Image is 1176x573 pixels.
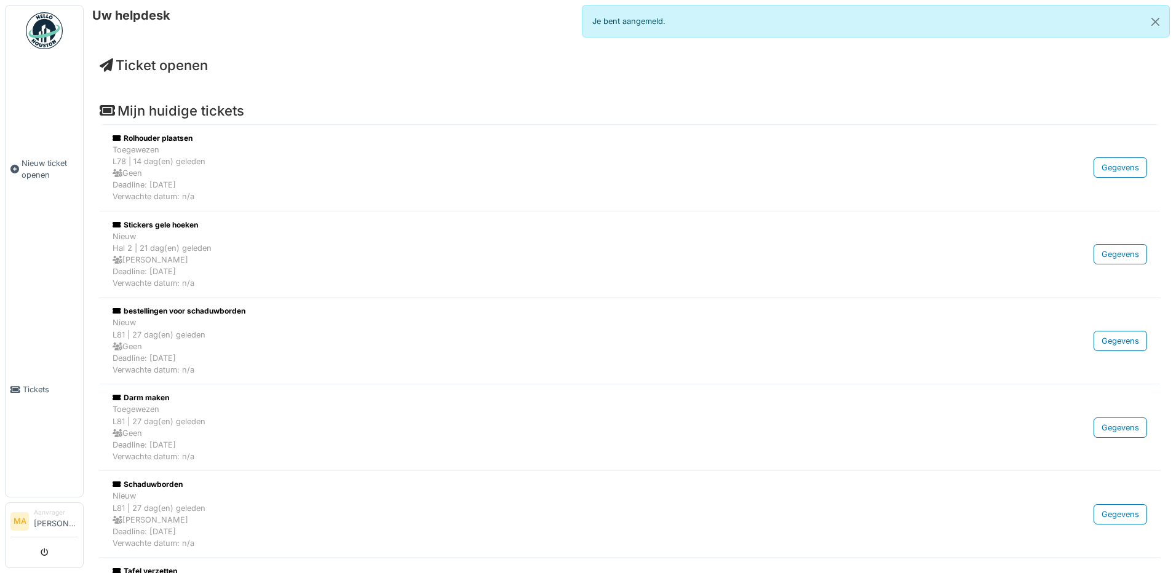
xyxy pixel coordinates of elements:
[10,508,78,537] a: MA Aanvrager[PERSON_NAME]
[1094,157,1147,178] div: Gegevens
[113,133,983,144] div: Rolhouder plaatsen
[113,490,983,549] div: Nieuw L81 | 27 dag(en) geleden [PERSON_NAME] Deadline: [DATE] Verwachte datum: n/a
[26,12,63,49] img: Badge_color-CXgf-gQk.svg
[113,306,983,317] div: bestellingen voor schaduwborden
[6,56,83,282] a: Nieuw ticket openen
[113,392,983,403] div: Darm maken
[113,317,983,376] div: Nieuw L81 | 27 dag(en) geleden Geen Deadline: [DATE] Verwachte datum: n/a
[1094,417,1147,438] div: Gegevens
[10,512,29,531] li: MA
[113,403,983,462] div: Toegewezen L81 | 27 dag(en) geleden Geen Deadline: [DATE] Verwachte datum: n/a
[109,389,1150,465] a: Darm maken ToegewezenL81 | 27 dag(en) geleden GeenDeadline: [DATE]Verwachte datum: n/a Gegevens
[34,508,78,517] div: Aanvrager
[23,384,78,395] span: Tickets
[1094,504,1147,524] div: Gegevens
[109,216,1150,293] a: Stickers gele hoeken NieuwHal 2 | 21 dag(en) geleden [PERSON_NAME]Deadline: [DATE]Verwachte datum...
[34,508,78,534] li: [PERSON_NAME]
[100,57,208,73] a: Ticket openen
[109,302,1150,379] a: bestellingen voor schaduwborden NieuwL81 | 27 dag(en) geleden GeenDeadline: [DATE]Verwachte datum...
[1142,6,1169,38] button: Close
[92,8,170,23] h6: Uw helpdesk
[6,282,83,497] a: Tickets
[109,130,1150,206] a: Rolhouder plaatsen ToegewezenL78 | 14 dag(en) geleden GeenDeadline: [DATE]Verwachte datum: n/a Ge...
[582,5,1170,38] div: Je bent aangemeld.
[109,476,1150,552] a: Schaduwborden NieuwL81 | 27 dag(en) geleden [PERSON_NAME]Deadline: [DATE]Verwachte datum: n/a Geg...
[22,157,78,181] span: Nieuw ticket openen
[113,219,983,231] div: Stickers gele hoeken
[1094,331,1147,351] div: Gegevens
[113,231,983,290] div: Nieuw Hal 2 | 21 dag(en) geleden [PERSON_NAME] Deadline: [DATE] Verwachte datum: n/a
[113,479,983,490] div: Schaduwborden
[100,103,1160,119] h4: Mijn huidige tickets
[1094,244,1147,264] div: Gegevens
[113,144,983,203] div: Toegewezen L78 | 14 dag(en) geleden Geen Deadline: [DATE] Verwachte datum: n/a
